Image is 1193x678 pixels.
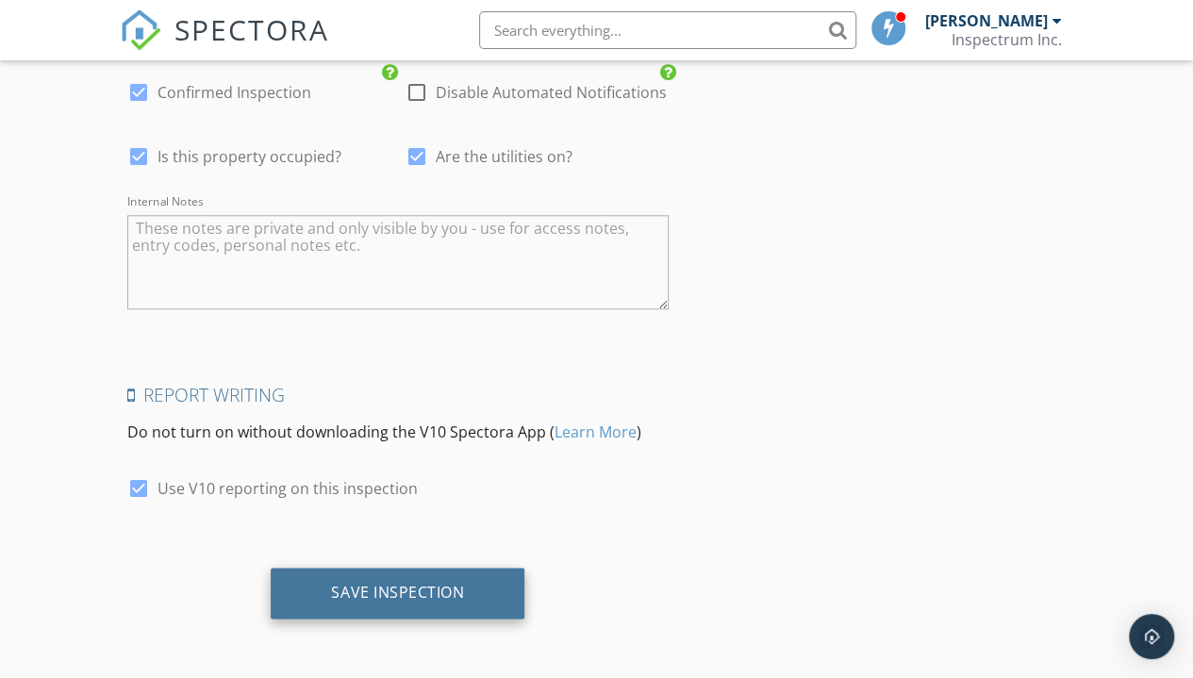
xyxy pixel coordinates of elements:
div: Open Intercom Messenger [1129,614,1174,659]
img: The Best Home Inspection Software - Spectora [120,9,161,51]
h4: Report Writing [127,383,669,407]
a: SPECTORA [120,25,329,65]
div: Save Inspection [331,583,464,602]
span: Are the utilities on? [436,147,572,166]
label: Confirmed Inspection [157,83,311,102]
input: Search everything... [479,11,856,49]
label: Use V10 reporting on this inspection [157,479,418,498]
textarea: Internal Notes [127,215,669,309]
span: SPECTORA [174,9,329,49]
p: Do not turn on without downloading the V10 Spectora App ( ) [127,421,669,443]
div: Inspectrum Inc. [952,30,1062,49]
div: [PERSON_NAME] [925,11,1048,30]
label: Disable Automated Notifications [436,83,667,102]
a: Learn More [555,422,637,442]
span: Is this property occupied? [157,147,341,166]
